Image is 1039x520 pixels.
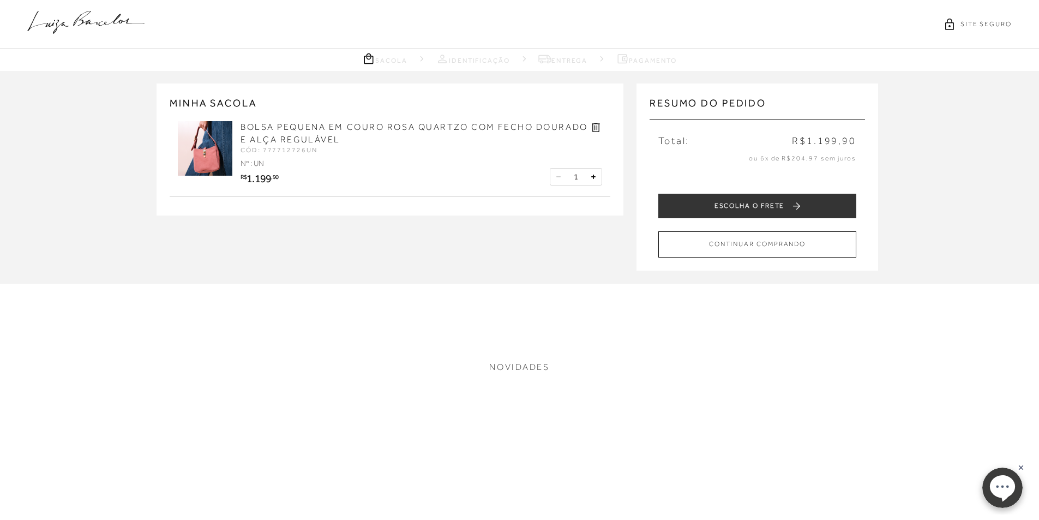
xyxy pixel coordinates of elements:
a: Entrega [538,52,587,65]
a: BOLSA PEQUENA EM COURO ROSA QUARTZO COM FECHO DOURADO E ALÇA REGULÁVEL [241,122,588,144]
a: Sacola [362,52,407,65]
span: Nº : UN [241,159,264,168]
a: Pagamento [616,52,676,65]
img: BOLSA PEQUENA EM COURO ROSA QUARTZO COM FECHO DOURADO E ALÇA REGULÁVEL [178,121,232,176]
h2: MINHA SACOLA [170,97,610,110]
p: ou 6x de R$204,97 sem juros [658,154,856,163]
span: CÓD: 777712726UN [241,146,317,154]
span: 1 [574,172,578,182]
a: Identificação [436,52,510,65]
span: Total: [658,134,689,148]
button: ESCOLHA O FRETE [658,194,856,218]
span: SITE SEGURO [960,20,1012,29]
span: R$1.199,90 [792,134,856,148]
button: CONTINUAR COMPRANDO [658,231,856,257]
h3: Resumo do pedido [650,97,865,119]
